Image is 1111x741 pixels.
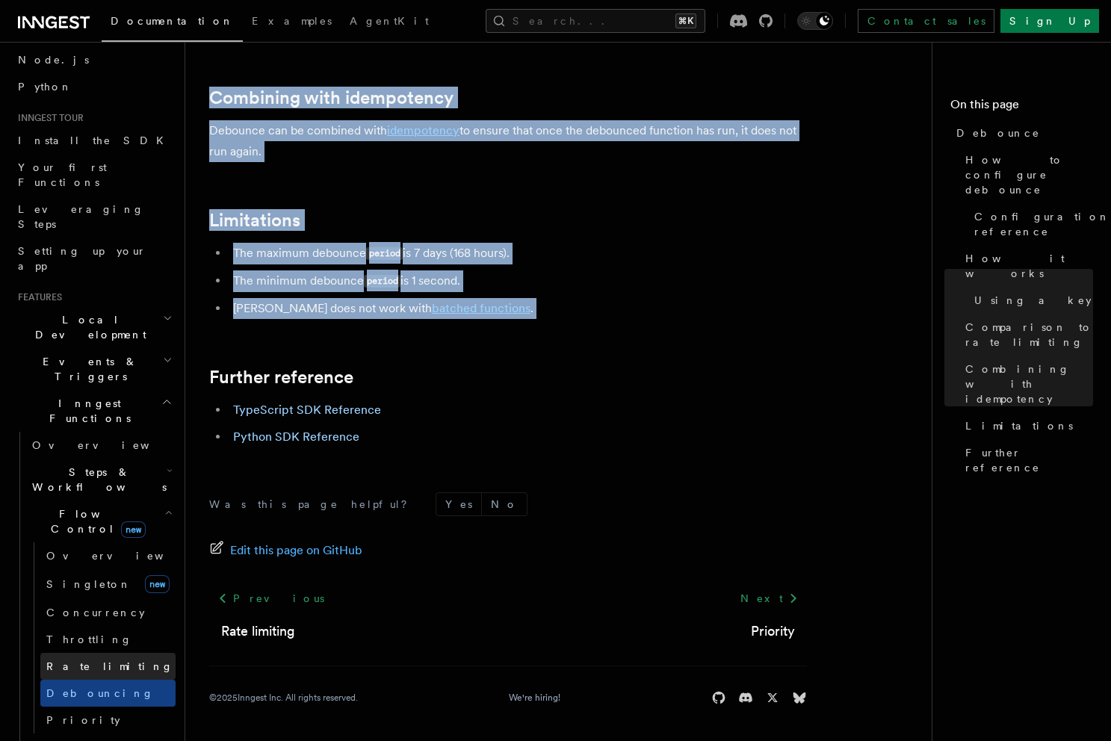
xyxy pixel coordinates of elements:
button: Search...⌘K [486,9,705,33]
h4: On this page [950,96,1093,120]
div: Flow Controlnew [26,542,176,734]
a: Node.js [12,46,176,73]
a: Further reference [959,439,1093,481]
span: Steps & Workflows [26,465,167,494]
span: Flow Control [26,506,164,536]
a: Setting up your app [12,238,176,279]
a: Priority [40,707,176,734]
a: Priority [751,621,795,642]
span: Node.js [18,54,89,66]
a: Using a key [968,287,1093,314]
button: Events & Triggers [12,348,176,390]
span: Debounce [956,125,1040,140]
a: How to configure debounce [959,146,1093,203]
a: Edit this page on GitHub [209,540,362,561]
button: Inngest Functions [12,390,176,432]
span: Documentation [111,15,234,27]
a: Your first Functions [12,154,176,196]
li: The minimum debounce is 1 second. [229,270,807,292]
a: Concurrency [40,599,176,626]
a: Overview [40,542,176,569]
span: AgentKit [350,15,429,27]
button: Yes [436,493,481,515]
a: TypeScript SDK Reference [233,403,381,417]
a: AgentKit [341,4,438,40]
span: Examples [252,15,332,27]
span: Leveraging Steps [18,203,144,230]
button: Steps & Workflows [26,459,176,500]
span: Combining with idempotency [965,362,1093,406]
span: Priority [46,714,120,726]
button: Local Development [12,306,176,348]
a: Combining with idempotency [959,356,1093,412]
button: Toggle dark mode [797,12,833,30]
button: Flow Controlnew [26,500,176,542]
span: Overview [46,550,200,562]
span: Events & Triggers [12,354,163,384]
a: Python SDK Reference [233,430,359,444]
span: Inngest tour [12,112,84,124]
a: Throttling [40,626,176,653]
a: batched functions [432,301,530,315]
a: idempotency [387,123,459,137]
a: Debouncing [40,680,176,707]
a: Rate limiting [40,653,176,680]
a: Python [12,73,176,100]
a: Previous [209,585,332,612]
span: Your first Functions [18,161,107,188]
button: No [482,493,527,515]
a: We're hiring! [509,692,560,704]
a: Rate limiting [221,621,295,642]
li: [PERSON_NAME] does not work with . [229,298,807,319]
a: Limitations [959,412,1093,439]
span: Using a key [974,293,1092,308]
span: Comparison to rate limiting [965,320,1093,350]
a: Comparison to rate limiting [959,314,1093,356]
span: Install the SDK [18,134,173,146]
a: Limitations [209,210,300,231]
span: Limitations [965,418,1073,433]
span: Inngest Functions [12,396,161,426]
a: Sign Up [1000,9,1099,33]
a: Contact sales [858,9,994,33]
span: Features [12,291,62,303]
div: © 2025 Inngest Inc. All rights reserved. [209,692,358,704]
p: Debounce can be combined with to ensure that once the debounced function has run, it does not run... [209,120,807,162]
kbd: ⌘K [675,13,696,28]
span: Setting up your app [18,245,146,272]
code: period [366,247,403,260]
span: Debouncing [46,687,154,699]
span: Throttling [46,633,132,645]
p: Was this page helpful? [209,497,418,512]
span: How to configure debounce [965,152,1093,197]
a: How it works [959,245,1093,287]
code: period [364,275,400,288]
span: Local Development [12,312,163,342]
a: Documentation [102,4,243,42]
a: Configuration reference [968,203,1093,245]
a: Overview [26,432,176,459]
a: Examples [243,4,341,40]
span: Concurrency [46,607,145,618]
span: Singleton [46,578,131,590]
span: Overview [32,439,186,451]
a: Debounce [950,120,1093,146]
a: Further reference [209,367,353,388]
span: Edit this page on GitHub [230,540,362,561]
a: Combining with idempotency [209,87,454,108]
span: new [145,575,170,593]
a: Install the SDK [12,127,176,154]
a: Singletonnew [40,569,176,599]
a: Next [731,585,807,612]
a: Leveraging Steps [12,196,176,238]
span: How it works [965,251,1093,281]
span: Configuration reference [974,209,1110,239]
li: The maximum debounce is 7 days (168 hours). [229,243,807,264]
span: Further reference [965,445,1093,475]
span: Rate limiting [46,660,173,672]
span: Python [18,81,72,93]
span: new [121,521,146,538]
